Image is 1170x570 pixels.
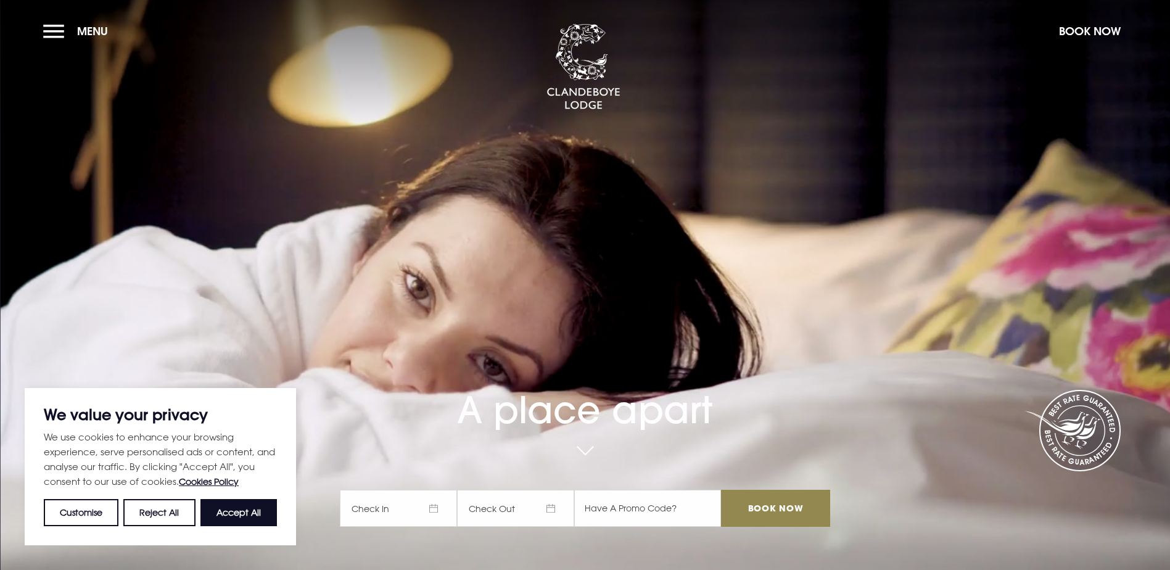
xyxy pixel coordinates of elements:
span: Check Out [457,490,574,527]
button: Customise [44,499,118,526]
input: Have A Promo Code? [574,490,721,527]
a: Cookies Policy [179,476,239,487]
span: Check In [340,490,457,527]
span: Menu [77,24,108,38]
button: Menu [43,18,114,44]
input: Book Now [721,490,830,527]
button: Book Now [1053,18,1127,44]
div: We value your privacy [25,388,296,545]
p: We use cookies to enhance your browsing experience, serve personalised ads or content, and analys... [44,429,277,489]
button: Reject All [123,499,195,526]
img: Clandeboye Lodge [546,24,620,110]
p: We value your privacy [44,407,277,422]
h1: A place apart [340,353,830,432]
button: Accept All [200,499,277,526]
